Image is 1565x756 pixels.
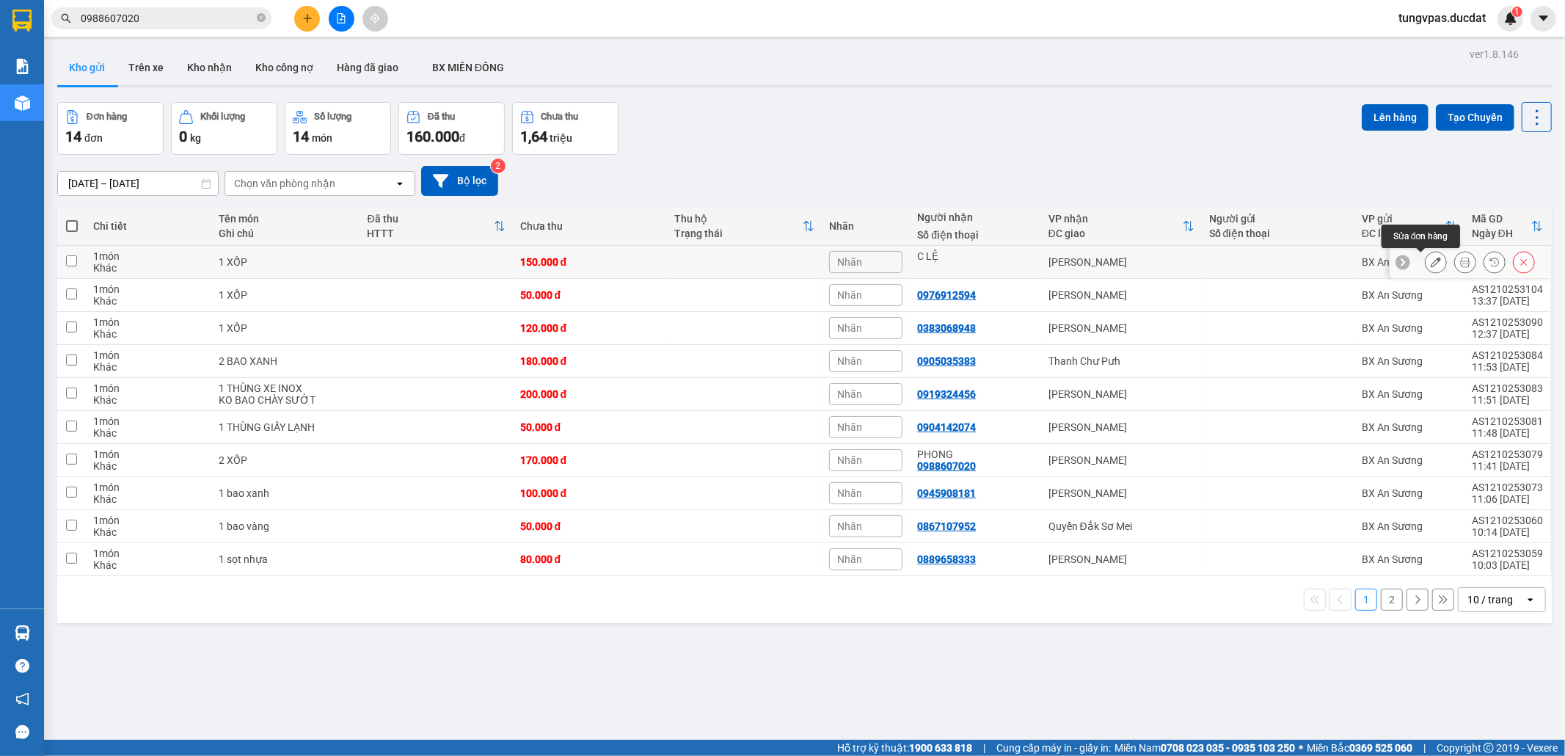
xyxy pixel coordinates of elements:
[917,520,976,532] div: 0867107952
[1472,526,1543,538] div: 10:14 [DATE]
[668,207,822,246] th: Toggle SortBy
[909,742,972,754] strong: 1900 633 818
[837,256,862,268] span: Nhãn
[917,460,976,472] div: 0988607020
[93,559,203,571] div: Khác
[219,553,353,565] div: 1 sọt nhựa
[93,283,203,295] div: 1 món
[917,448,1033,460] div: PHONG
[837,740,972,756] span: Hỗ trợ kỹ thuật:
[1048,520,1194,532] div: Quyển Đắk Sơ Mei
[219,355,353,367] div: 2 BAO XANH
[1362,104,1429,131] button: Lên hàng
[1299,745,1303,751] span: ⚪️
[1362,388,1457,400] div: BX An Sương
[1354,207,1464,246] th: Toggle SortBy
[87,112,127,122] div: Đơn hàng
[837,388,862,400] span: Nhãn
[219,228,353,239] div: Ghi chú
[15,95,30,111] img: warehouse-icon
[314,112,351,122] div: Số lượng
[57,102,164,155] button: Đơn hàng14đơn
[1514,7,1520,17] span: 1
[1048,421,1194,433] div: [PERSON_NAME]
[219,322,353,334] div: 1 XỐP
[57,50,117,85] button: Kho gửi
[368,213,494,225] div: Đã thu
[325,50,410,85] button: Hàng đã giao
[1472,349,1543,361] div: AS1210253084
[219,289,353,301] div: 1 XỐP
[1472,283,1543,295] div: AS1210253104
[15,59,30,74] img: solution-icon
[837,487,862,499] span: Nhãn
[917,388,976,400] div: 0919324456
[917,289,976,301] div: 0976912594
[917,421,976,433] div: 0904142074
[1484,743,1494,753] span: copyright
[368,228,494,239] div: HTTT
[219,213,353,225] div: Tên món
[1525,594,1536,606] svg: open
[190,132,201,144] span: kg
[362,6,388,32] button: aim
[336,13,346,23] span: file-add
[1362,256,1457,268] div: BX An Sương
[1472,328,1543,340] div: 12:37 [DATE]
[15,692,29,706] span: notification
[837,454,862,466] span: Nhãn
[171,102,277,155] button: Khối lượng0kg
[917,355,976,367] div: 0905035383
[93,548,203,559] div: 1 món
[1472,493,1543,505] div: 11:06 [DATE]
[93,460,203,472] div: Khác
[219,421,353,433] div: 1 THÙNG GIẤY LẠNH
[1362,213,1445,225] div: VP gửi
[65,128,81,145] span: 14
[175,50,244,85] button: Kho nhận
[432,62,504,73] span: BX MIỀN ĐÔNG
[84,132,103,144] span: đơn
[1307,740,1412,756] span: Miền Bắc
[1115,740,1295,756] span: Miền Nam
[244,50,325,85] button: Kho công nợ
[93,361,203,373] div: Khác
[219,256,353,268] div: 1 XỐP
[1472,316,1543,328] div: AS1210253090
[1504,12,1517,25] img: icon-new-feature
[917,322,976,334] div: 0383068948
[1472,382,1543,394] div: AS1210253083
[12,10,32,32] img: logo-vxr
[1472,228,1531,239] div: Ngày ĐH
[1362,322,1457,334] div: BX An Sương
[93,526,203,538] div: Khác
[428,112,455,122] div: Đã thu
[234,176,335,191] div: Chọn văn phòng nhận
[520,421,660,433] div: 50.000 đ
[360,207,513,246] th: Toggle SortBy
[1048,213,1183,225] div: VP nhận
[829,220,902,232] div: Nhãn
[1048,388,1194,400] div: [PERSON_NAME]
[406,128,459,145] span: 160.000
[917,487,976,499] div: 0945908181
[93,220,203,232] div: Chi tiết
[421,166,498,196] button: Bộ lọc
[1048,487,1194,499] div: [PERSON_NAME]
[1161,742,1295,754] strong: 0708 023 035 - 0935 103 250
[917,211,1033,223] div: Người nhận
[285,102,391,155] button: Số lượng14món
[7,7,213,62] li: CTy TNHH MTV ĐỨC ĐẠT
[58,172,218,195] input: Select a date range.
[837,421,862,433] span: Nhãn
[101,79,195,95] li: VP [PERSON_NAME]
[1048,322,1194,334] div: [PERSON_NAME]
[1362,421,1457,433] div: BX An Sương
[101,98,112,109] span: environment
[370,13,380,23] span: aim
[200,112,245,122] div: Khối lượng
[93,328,203,340] div: Khác
[219,520,353,532] div: 1 bao vàng
[219,454,353,466] div: 2 XỐP
[257,13,266,22] span: close-circle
